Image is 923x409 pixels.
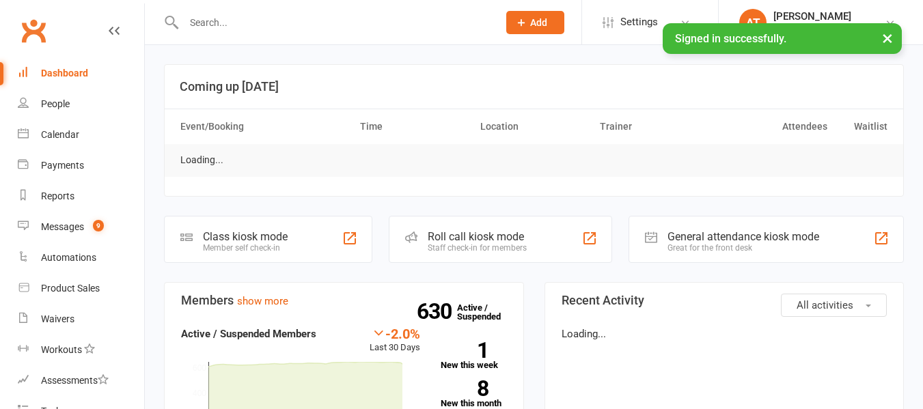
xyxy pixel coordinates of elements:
a: Assessments [18,365,144,396]
a: 1New this week [441,342,507,369]
a: Workouts [18,335,144,365]
strong: 630 [417,301,457,322]
div: Sitshoothon [773,23,851,35]
a: Clubworx [16,14,51,48]
div: Great for the front desk [667,243,819,253]
div: Calendar [41,129,79,140]
td: Loading... [174,144,230,176]
div: Payments [41,160,84,171]
div: People [41,98,70,109]
span: Signed in successfully. [675,32,786,45]
div: Messages [41,221,84,232]
a: Payments [18,150,144,181]
div: Automations [41,252,96,263]
h3: Recent Activity [562,294,887,307]
div: Assessments [41,375,109,386]
strong: 1 [441,340,488,361]
a: Automations [18,242,144,273]
div: Dashboard [41,68,88,79]
span: Add [530,17,547,28]
th: Trainer [594,109,714,144]
a: show more [237,295,288,307]
a: People [18,89,144,119]
a: Calendar [18,119,144,150]
strong: Active / Suspended Members [181,328,316,340]
th: Location [474,109,594,144]
th: Attendees [714,109,834,144]
button: All activities [781,294,887,317]
th: Waitlist [834,109,894,144]
div: Roll call kiosk mode [428,230,527,243]
th: Time [354,109,474,144]
a: Product Sales [18,273,144,304]
h3: Members [181,294,507,307]
input: Search... [180,13,488,32]
span: All activities [797,299,853,311]
div: Product Sales [41,283,100,294]
a: 630Active / Suspended [457,293,517,331]
div: Workouts [41,344,82,355]
span: 9 [93,220,104,231]
div: Reports [41,191,74,201]
div: AT [739,9,767,36]
a: Dashboard [18,58,144,89]
a: Messages 9 [18,212,144,242]
div: Class kiosk mode [203,230,288,243]
a: Reports [18,181,144,212]
button: × [875,23,900,53]
div: Waivers [41,313,74,324]
strong: 8 [441,378,488,399]
div: Staff check-in for members [428,243,527,253]
div: [PERSON_NAME] [773,10,851,23]
button: Add [506,11,564,34]
p: Loading... [562,326,887,342]
h3: Coming up [DATE] [180,80,888,94]
div: Member self check-in [203,243,288,253]
a: Waivers [18,304,144,335]
div: -2.0% [370,326,420,341]
a: 8New this month [441,380,507,408]
span: Settings [620,7,658,38]
div: General attendance kiosk mode [667,230,819,243]
th: Event/Booking [174,109,354,144]
div: Last 30 Days [370,326,420,355]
